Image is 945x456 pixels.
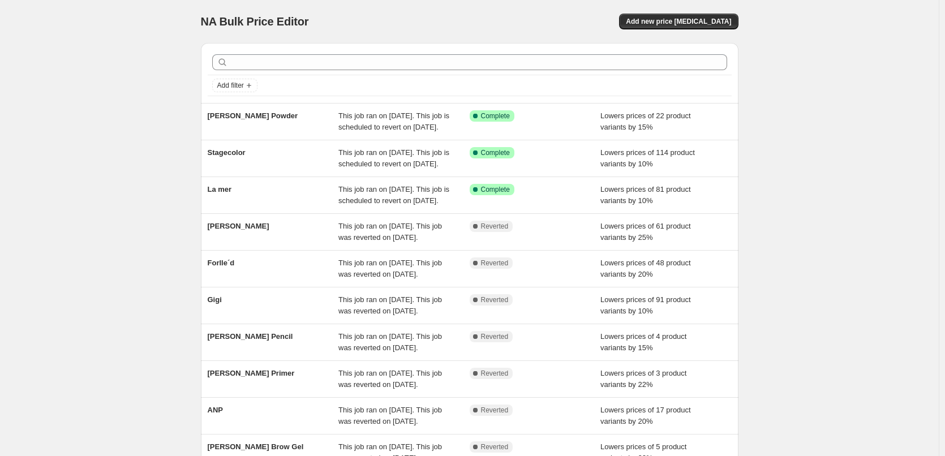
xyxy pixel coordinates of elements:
[208,369,295,377] span: [PERSON_NAME] Primer
[619,14,738,29] button: Add new price [MEDICAL_DATA]
[338,295,442,315] span: This job ran on [DATE]. This job was reverted on [DATE].
[626,17,731,26] span: Add new price [MEDICAL_DATA]
[600,148,695,168] span: Lowers prices of 114 product variants by 10%
[338,148,449,168] span: This job ran on [DATE]. This job is scheduled to revert on [DATE].
[481,442,509,451] span: Reverted
[600,111,691,131] span: Lowers prices of 22 product variants by 15%
[600,222,691,242] span: Lowers prices of 61 product variants by 25%
[481,111,510,121] span: Complete
[338,332,442,352] span: This job ran on [DATE]. This job was reverted on [DATE].
[600,259,691,278] span: Lowers prices of 48 product variants by 20%
[201,15,309,28] span: NA Bulk Price Editor
[481,148,510,157] span: Complete
[208,185,232,193] span: La mer
[208,111,298,120] span: [PERSON_NAME] Powder
[481,222,509,231] span: Reverted
[481,259,509,268] span: Reverted
[338,369,442,389] span: This job ran on [DATE]. This job was reverted on [DATE].
[600,369,686,389] span: Lowers prices of 3 product variants by 22%
[338,111,449,131] span: This job ran on [DATE]. This job is scheduled to revert on [DATE].
[600,332,686,352] span: Lowers prices of 4 product variants by 15%
[208,148,246,157] span: Stagecolor
[208,442,304,451] span: [PERSON_NAME] Brow Gel
[600,406,691,425] span: Lowers prices of 17 product variants by 20%
[208,295,222,304] span: Gigi
[600,295,691,315] span: Lowers prices of 91 product variants by 10%
[481,295,509,304] span: Reverted
[208,222,269,230] span: [PERSON_NAME]
[600,185,691,205] span: Lowers prices of 81 product variants by 10%
[338,185,449,205] span: This job ran on [DATE]. This job is scheduled to revert on [DATE].
[481,332,509,341] span: Reverted
[338,406,442,425] span: This job ran on [DATE]. This job was reverted on [DATE].
[212,79,257,92] button: Add filter
[338,259,442,278] span: This job ran on [DATE]. This job was reverted on [DATE].
[338,222,442,242] span: This job ran on [DATE]. This job was reverted on [DATE].
[208,406,223,414] span: ANP
[208,332,293,341] span: [PERSON_NAME] Pencil
[481,185,510,194] span: Complete
[217,81,244,90] span: Add filter
[208,259,235,267] span: Forlle´d
[481,406,509,415] span: Reverted
[481,369,509,378] span: Reverted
